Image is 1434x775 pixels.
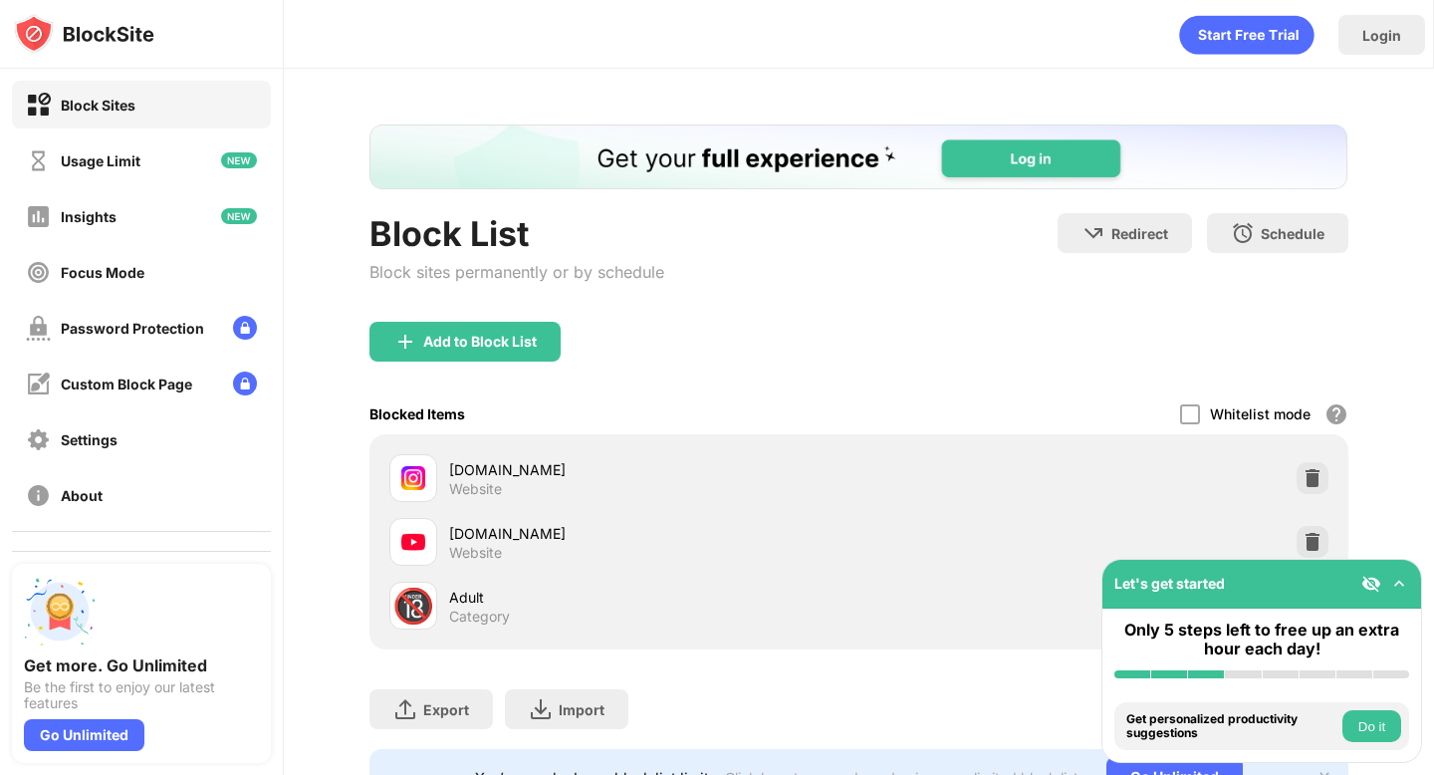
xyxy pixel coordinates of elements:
div: Blocked Items [369,405,465,422]
img: favicons [401,466,425,490]
div: Add to Block List [423,334,537,350]
img: settings-off.svg [26,427,51,452]
div: animation [1179,15,1314,55]
img: eye-not-visible.svg [1361,574,1381,594]
div: Get more. Go Unlimited [24,655,259,675]
div: Category [449,608,510,626]
img: password-protection-off.svg [26,316,51,341]
div: Get personalized productivity suggestions [1126,712,1337,741]
div: Website [449,480,502,498]
div: Password Protection [61,320,204,337]
img: new-icon.svg [221,208,257,224]
img: favicons [401,530,425,554]
div: Go Unlimited [24,719,144,751]
div: Focus Mode [61,264,144,281]
button: Do it [1342,710,1401,742]
div: Export [423,701,469,718]
img: block-on.svg [26,93,51,118]
div: 🔞 [392,586,434,627]
img: lock-menu.svg [233,316,257,340]
div: Only 5 steps left to free up an extra hour each day! [1114,621,1409,658]
div: Adult [449,587,858,608]
div: Redirect [1111,225,1168,242]
div: [DOMAIN_NAME] [449,459,858,480]
img: insights-off.svg [26,204,51,229]
div: Login [1362,27,1401,44]
div: Custom Block Page [61,376,192,392]
div: Be the first to enjoy our latest features [24,679,259,711]
div: Schedule [1261,225,1324,242]
div: Website [449,544,502,562]
img: focus-off.svg [26,260,51,285]
img: new-icon.svg [221,152,257,168]
img: time-usage-off.svg [26,148,51,173]
div: Whitelist mode [1210,405,1311,422]
img: push-unlimited.svg [24,576,96,647]
img: omni-setup-toggle.svg [1389,574,1409,594]
div: Block sites permanently or by schedule [369,262,664,282]
img: lock-menu.svg [233,372,257,395]
div: Import [559,701,604,718]
img: logo-blocksite.svg [14,14,154,54]
div: About [61,487,103,504]
div: Settings [61,431,118,448]
div: Usage Limit [61,152,140,169]
div: Block Sites [61,97,135,114]
iframe: Banner [369,125,1347,189]
img: customize-block-page-off.svg [26,372,51,396]
div: Let's get started [1114,575,1225,592]
div: Insights [61,208,117,225]
div: [DOMAIN_NAME] [449,523,858,544]
img: about-off.svg [26,483,51,508]
div: Block List [369,213,664,254]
